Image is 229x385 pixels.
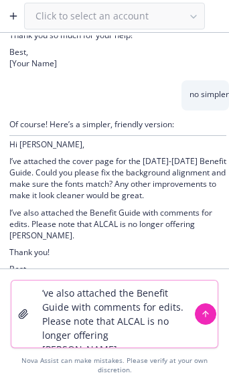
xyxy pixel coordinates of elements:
[34,281,195,348] textarea: ’ve also attached the Benefit Guide with comments for edits. Please note that ALCAL is no longer ...
[9,155,226,202] p: I’ve attached the cover page for the [DATE]-[DATE] Benefit Guide. Could you please fix the backgr...
[9,246,226,258] p: Thank you!
[9,207,226,241] p: I’ve also attached the Benefit Guide with comments for edits. Please note that ALCAL is no longer...
[9,139,226,150] p: Hi [PERSON_NAME],
[3,5,24,27] button: Create a new chat
[9,119,226,130] p: Of course! Here’s a simpler, friendly version:
[11,356,218,374] div: Nova Assist can make mistakes. Please verify at your own discretion.
[9,263,226,286] p: Best, [Your Name]
[189,88,229,100] p: no simpler
[9,29,226,41] p: Thank you so much for your help!
[9,46,226,69] p: Best, [Your Name]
